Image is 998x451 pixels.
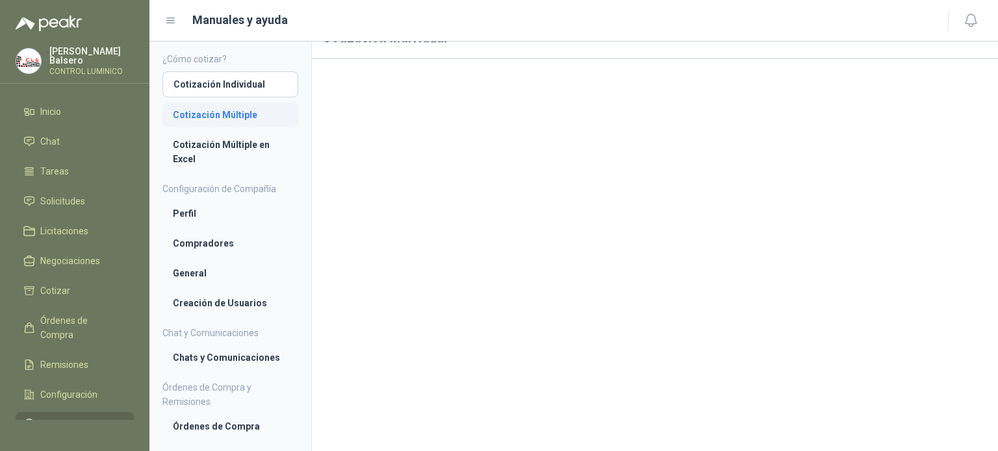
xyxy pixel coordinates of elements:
span: Remisiones [40,358,88,372]
a: Compradores [162,231,298,256]
a: Remisiones [16,352,134,377]
li: Cotización Múltiple en Excel [173,138,288,166]
img: Logo peakr [16,16,82,31]
a: Órdenes de Compra [16,308,134,347]
a: General [162,261,298,286]
a: Cotización Múltiple en Excel [162,132,298,171]
li: Compradores [173,236,288,250]
li: Cotización Individual [173,77,287,91]
h4: Configuración de Compañía [162,182,298,196]
a: Cotización Múltiple [162,103,298,127]
span: Configuración [40,387,97,402]
span: Licitaciones [40,224,88,238]
a: Cotizar [16,278,134,303]
a: Negociaciones [16,249,134,273]
span: Tareas [40,164,69,178]
img: Company Logo [16,49,41,73]
p: [PERSON_NAME] Balsero [49,47,134,65]
li: Órdenes de Compra [173,419,288,433]
a: Perfil [162,201,298,226]
a: Solicitudes [16,189,134,213]
span: Negociaciones [40,254,100,268]
a: Tareas [16,159,134,184]
a: Chat [16,129,134,154]
span: Solicitudes [40,194,85,208]
a: Chats y Comunicaciones [162,345,298,370]
a: Órdenes de Compra [162,414,298,439]
p: CONTROL LUMINICO [49,67,134,75]
li: General [173,266,288,280]
a: Inicio [16,99,134,124]
a: Manuales y ayuda [16,412,134,437]
span: Órdenes de Compra [40,313,122,342]
li: Chats y Comunicaciones [173,350,288,365]
span: Chat [40,134,60,149]
li: Perfil [173,206,288,221]
a: Creación de Usuarios [162,291,298,315]
h4: ¿Cómo cotizar? [162,52,298,66]
h1: Manuales y ayuda [192,11,288,29]
iframe: 953374dfa75b41f38925b712e2491bfd [322,69,988,441]
a: Licitaciones [16,219,134,243]
a: Configuración [16,382,134,407]
a: Cotización Individual [162,71,298,97]
h4: Órdenes de Compra y Remisiones [162,380,298,409]
span: Cotizar [40,284,70,298]
li: Creación de Usuarios [173,296,288,310]
li: Cotización Múltiple [173,108,288,122]
span: Manuales y ayuda [40,417,114,432]
span: Inicio [40,104,61,119]
h4: Chat y Comunicaciones [162,326,298,340]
